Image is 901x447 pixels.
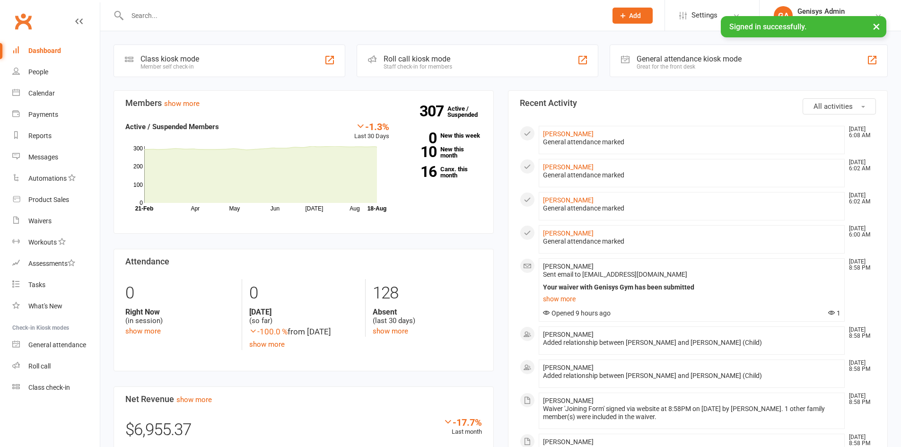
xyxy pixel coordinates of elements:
a: Waivers [12,210,100,232]
div: General attendance kiosk mode [637,54,742,63]
div: Last month [443,417,482,437]
span: [PERSON_NAME] [543,364,594,371]
div: from [DATE] [249,325,358,338]
div: Workouts [28,238,57,246]
div: Automations [28,175,67,182]
time: [DATE] 8:58 PM [844,360,875,372]
time: [DATE] 8:58 PM [844,259,875,271]
strong: [DATE] [249,307,358,316]
span: Add [629,12,641,19]
a: Clubworx [11,9,35,33]
div: General attendance marked [543,204,841,212]
div: Assessments [28,260,75,267]
a: 10New this month [403,146,482,158]
span: -100.0 % [249,327,288,336]
div: Genisys Admin [797,7,845,16]
time: [DATE] 6:02 AM [844,159,875,172]
div: -1.3% [354,121,389,131]
div: Messages [28,153,58,161]
div: Staff check-in for members [384,63,452,70]
h3: Members [125,98,482,108]
a: Reports [12,125,100,147]
a: Calendar [12,83,100,104]
a: show more [164,99,200,108]
div: (so far) [249,307,358,325]
a: show more [125,327,161,335]
div: (in session) [125,307,235,325]
input: Search... [124,9,600,22]
a: Dashboard [12,40,100,61]
h3: Attendance [125,257,482,266]
div: Roll call [28,362,51,370]
div: Reports [28,132,52,140]
div: GA [774,6,793,25]
a: 16Canx. this month [403,166,482,178]
div: Great for the front desk [637,63,742,70]
span: [PERSON_NAME] [543,397,594,404]
span: Sent email to [EMAIL_ADDRESS][DOMAIN_NAME] [543,271,687,278]
a: Workouts [12,232,100,253]
div: Payments [28,111,58,118]
a: What's New [12,296,100,317]
a: Messages [12,147,100,168]
div: Calendar [28,89,55,97]
span: Signed in successfully. [729,22,806,31]
div: Tasks [28,281,45,289]
div: General attendance marked [543,138,841,146]
time: [DATE] 8:58 PM [844,327,875,339]
a: Tasks [12,274,100,296]
span: [PERSON_NAME] [543,331,594,338]
h3: Net Revenue [125,394,482,404]
div: General attendance [28,341,86,349]
div: Product Sales [28,196,69,203]
time: [DATE] 6:08 AM [844,126,875,139]
div: Roll call kiosk mode [384,54,452,63]
time: [DATE] 6:00 AM [844,226,875,238]
div: 0 [125,279,235,307]
a: show more [373,327,408,335]
div: Added relationship between [PERSON_NAME] and [PERSON_NAME] (Child) [543,339,841,347]
span: All activities [814,102,853,111]
strong: Absent [373,307,481,316]
div: Added relationship between [PERSON_NAME] and [PERSON_NAME] (Child) [543,372,841,380]
a: Automations [12,168,100,189]
span: [PERSON_NAME] [543,438,594,446]
div: People [28,68,48,76]
strong: Right Now [125,307,235,316]
time: [DATE] 8:58 PM [844,393,875,405]
div: -17.7% [443,417,482,427]
button: Add [612,8,653,24]
span: Opened 9 hours ago [543,309,611,317]
a: show more [249,340,285,349]
div: Class kiosk mode [140,54,199,63]
strong: 307 [420,104,447,118]
span: [PERSON_NAME] [543,263,594,270]
a: 307Active / Suspended [447,98,489,125]
a: Payments [12,104,100,125]
div: General attendance marked [543,237,841,245]
a: show more [176,395,212,404]
strong: 0 [403,131,437,145]
div: Genisys Gym [797,16,845,24]
time: [DATE] 8:58 PM [844,434,875,447]
a: [PERSON_NAME] [543,130,594,138]
div: Class check-in [28,384,70,391]
button: × [868,16,885,36]
span: 1 [828,309,840,317]
a: Assessments [12,253,100,274]
div: Your waiver with Genisys Gym has been submitted [543,283,841,291]
div: Last 30 Days [354,121,389,141]
div: 0 [249,279,358,307]
h3: Recent Activity [520,98,876,108]
span: Settings [691,5,717,26]
a: Class kiosk mode [12,377,100,398]
a: People [12,61,100,83]
div: General attendance marked [543,171,841,179]
time: [DATE] 6:02 AM [844,193,875,205]
a: [PERSON_NAME] [543,196,594,204]
a: [PERSON_NAME] [543,163,594,171]
div: Waivers [28,217,52,225]
a: 0New this week [403,132,482,139]
strong: Active / Suspended Members [125,123,219,131]
div: 128 [373,279,481,307]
